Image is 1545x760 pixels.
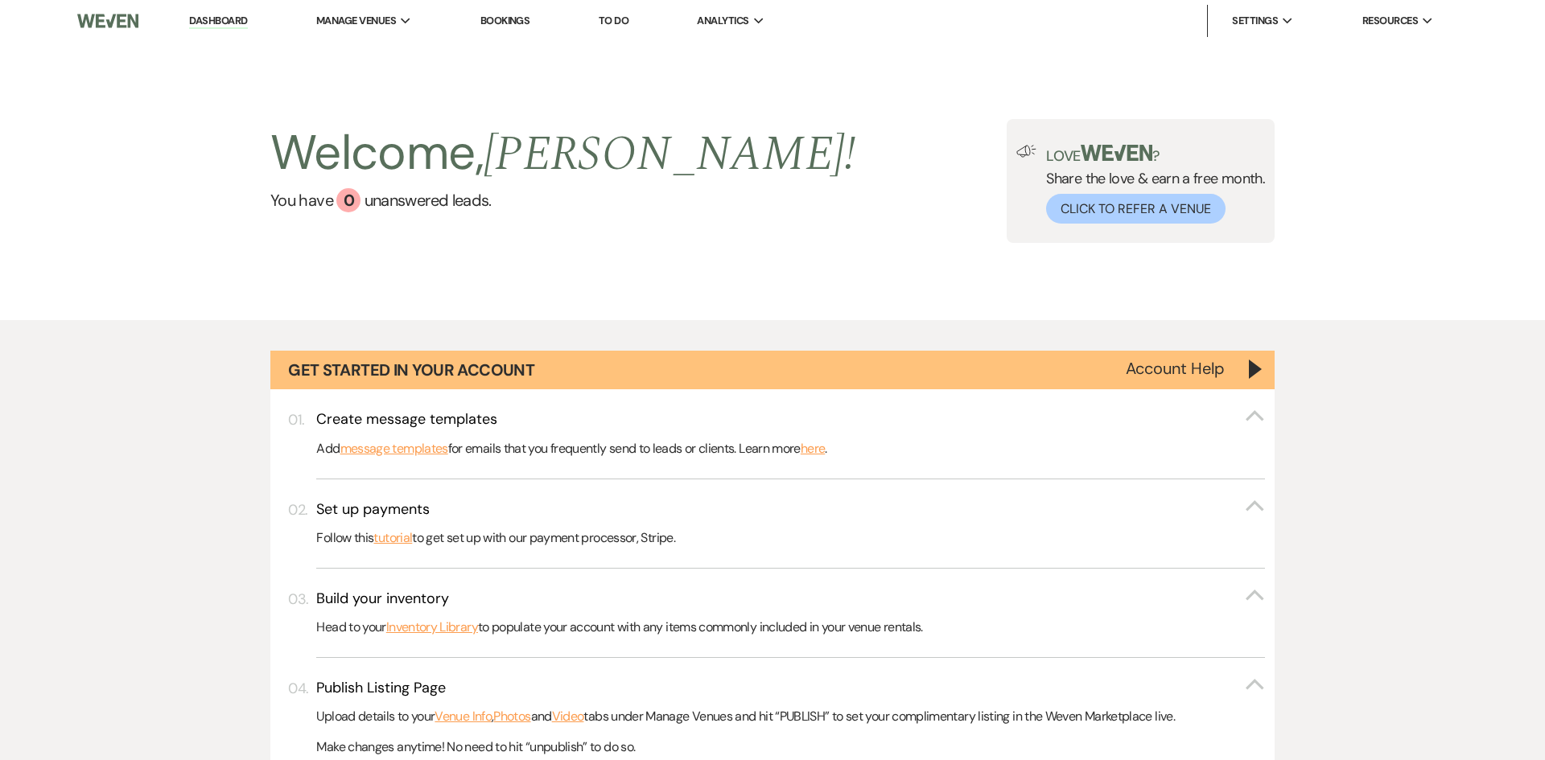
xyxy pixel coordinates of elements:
[1081,145,1152,161] img: weven-logo-green.svg
[1046,194,1226,224] button: Click to Refer a Venue
[373,528,412,548] a: tutorial
[1036,145,1265,224] div: Share the love & earn a free month.
[77,4,138,38] img: Weven Logo
[316,499,430,520] h3: Set up payments
[189,14,247,29] a: Dashboard
[552,706,584,727] a: Video
[270,188,855,212] a: You have 0 unanswered leads.
[316,409,1264,429] button: Create message templates
[484,117,855,191] span: [PERSON_NAME] !
[1126,360,1225,376] button: Account Help
[316,13,396,29] span: Manage Venues
[316,617,1264,638] p: Head to your to populate your account with any items commonly included in your venue rentals.
[316,706,1264,727] p: Upload details to your , and tabs under Manage Venues and hit “PUBLISH” to set your complimentary...
[316,528,1264,548] p: Follow this to get set up with our payment processor, Stripe.
[336,188,360,212] div: 0
[340,438,448,459] a: message templates
[316,589,1264,609] button: Build your inventory
[697,13,748,29] span: Analytics
[1362,13,1418,29] span: Resources
[270,119,855,188] h2: Welcome,
[316,678,1264,698] button: Publish Listing Page
[316,409,497,429] h3: Create message templates
[386,617,478,638] a: Inventory Library
[1016,145,1036,158] img: loud-speaker-illustration.svg
[435,706,492,727] a: Venue Info
[288,359,534,381] h1: Get Started in Your Account
[316,499,1264,520] button: Set up payments
[599,14,628,27] a: To Do
[493,706,530,727] a: Photos
[480,14,530,27] a: Bookings
[801,438,825,459] a: here
[1046,145,1265,163] p: Love ?
[316,678,446,698] h3: Publish Listing Page
[1232,13,1278,29] span: Settings
[316,589,449,609] h3: Build your inventory
[316,438,1264,459] p: Add for emails that you frequently send to leads or clients. Learn more .
[316,737,1264,758] p: Make changes anytime! No need to hit “unpublish” to do so.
